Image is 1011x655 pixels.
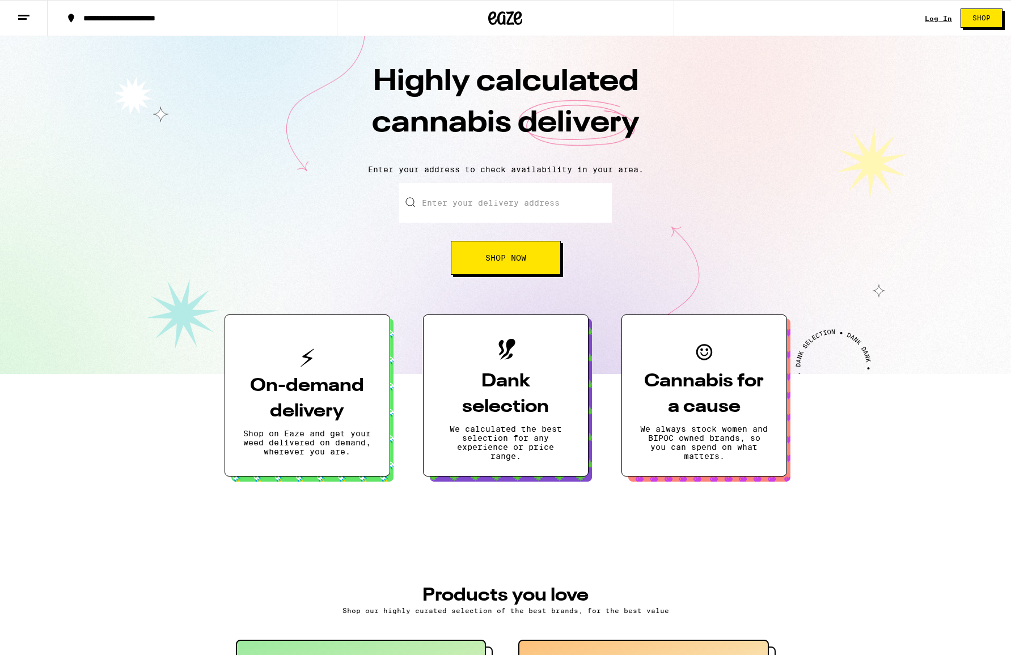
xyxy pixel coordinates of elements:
[236,586,776,605] h3: PRODUCTS YOU LOVE
[11,165,1000,174] p: Enter your address to check availability in your area.
[451,241,561,275] button: Shop Now
[236,607,776,614] p: Shop our highly curated selection of the best brands, for the best value
[442,369,570,420] h3: Dank selection
[485,254,526,262] span: Shop Now
[925,15,952,22] a: Log In
[952,8,1011,28] a: Shop
[243,373,371,424] h3: On-demand delivery
[621,314,787,477] button: Cannabis for a causeWe always stock women and BIPOC owned brands, so you can spend on what matters.
[243,429,371,456] p: Shop on Eaze and get your weed delivered on demand, wherever you are.
[307,62,704,156] h1: Highly calculated cannabis delivery
[972,15,991,22] span: Shop
[442,424,570,461] p: We calculated the best selection for any experience or price range.
[961,8,1002,28] button: Shop
[640,424,768,461] p: We always stock women and BIPOC owned brands, so you can spend on what matters.
[225,314,390,477] button: On-demand deliveryShop on Eaze and get your weed delivered on demand, wherever you are.
[399,183,612,223] input: Enter your delivery address
[640,369,768,420] h3: Cannabis for a cause
[423,314,589,477] button: Dank selectionWe calculated the best selection for any experience or price range.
